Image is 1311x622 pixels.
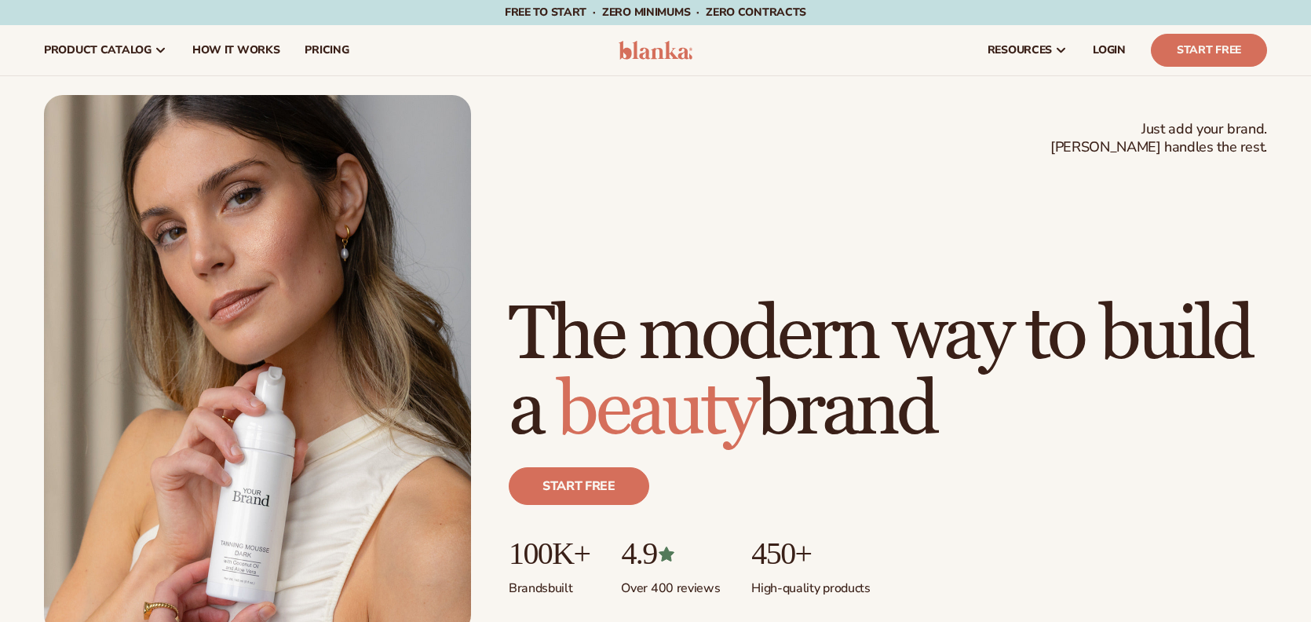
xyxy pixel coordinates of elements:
a: How It Works [180,25,293,75]
a: resources [975,25,1080,75]
a: product catalog [31,25,180,75]
p: Brands built [509,571,590,597]
p: 100K+ [509,536,590,571]
span: Just add your brand. [PERSON_NAME] handles the rest. [1050,120,1267,157]
span: resources [988,44,1052,57]
p: 4.9 [621,536,720,571]
a: Start free [509,467,649,505]
a: pricing [292,25,361,75]
span: LOGIN [1093,44,1126,57]
a: Start Free [1151,34,1267,67]
a: LOGIN [1080,25,1138,75]
p: 450+ [751,536,870,571]
span: beauty [557,364,756,456]
span: How It Works [192,44,280,57]
img: logo [619,41,693,60]
span: product catalog [44,44,152,57]
span: Free to start · ZERO minimums · ZERO contracts [505,5,806,20]
p: High-quality products [751,571,870,597]
span: pricing [305,44,349,57]
p: Over 400 reviews [621,571,720,597]
h1: The modern way to build a brand [509,298,1267,448]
